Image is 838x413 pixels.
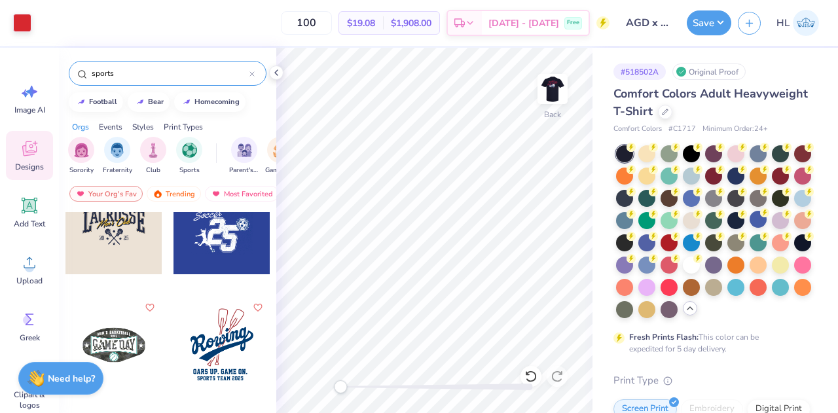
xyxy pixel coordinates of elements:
span: Comfort Colors [613,124,662,135]
div: Print Types [164,121,203,133]
div: Orgs [72,121,89,133]
span: Add Text [14,219,45,229]
span: Clipart & logos [8,389,51,410]
div: Events [99,121,122,133]
button: filter button [265,137,295,175]
div: Your Org's Fav [69,186,143,202]
div: filter for Parent's Weekend [229,137,259,175]
span: [DATE] - [DATE] [488,16,559,30]
button: filter button [103,137,132,175]
div: filter for Sorority [68,137,94,175]
img: Back [539,76,566,102]
button: Like [142,300,158,315]
span: HL [776,16,790,31]
div: bear [148,98,164,105]
button: Like [250,300,266,315]
div: homecoming [194,98,240,105]
div: Trending [147,186,201,202]
input: – – [281,11,332,35]
button: filter button [68,137,94,175]
div: filter for Fraternity [103,137,132,175]
img: Club Image [146,143,160,158]
div: filter for Game Day [265,137,295,175]
div: filter for Club [140,137,166,175]
span: Game Day [265,166,295,175]
button: football [69,92,123,112]
span: Image AI [14,105,45,115]
strong: Need help? [48,372,95,385]
img: Game Day Image [273,143,288,158]
span: Upload [16,276,43,286]
img: trend_line.gif [76,98,86,106]
button: filter button [229,137,259,175]
img: Sorority Image [74,143,89,158]
a: HL [771,10,825,36]
button: homecoming [174,92,246,112]
span: $1,908.00 [391,16,431,30]
div: This color can be expedited for 5 day delivery. [629,331,790,355]
span: Club [146,166,160,175]
input: Try "Alpha" [90,67,249,80]
button: Save [687,10,731,35]
span: Sports [179,166,200,175]
div: Accessibility label [334,380,347,393]
img: most_fav.gif [75,189,86,198]
strong: Fresh Prints Flash: [629,332,699,342]
img: Hannah Lake [793,10,819,36]
div: # 518502A [613,63,666,80]
img: most_fav.gif [211,189,221,198]
div: Back [544,109,561,120]
div: Original Proof [672,63,746,80]
div: football [89,98,117,105]
span: $19.08 [347,16,375,30]
input: Untitled Design [616,10,680,36]
span: Greek [20,332,40,343]
span: Minimum Order: 24 + [702,124,768,135]
button: bear [128,92,170,112]
div: filter for Sports [176,137,202,175]
img: Sports Image [182,143,197,158]
span: # C1717 [668,124,696,135]
div: Styles [132,121,154,133]
div: Most Favorited [205,186,279,202]
img: trend_line.gif [135,98,145,106]
span: Free [567,18,579,27]
img: trend_line.gif [181,98,192,106]
span: Parent's Weekend [229,166,259,175]
span: Fraternity [103,166,132,175]
button: filter button [176,137,202,175]
button: filter button [140,137,166,175]
img: Parent's Weekend Image [237,143,252,158]
span: Sorority [69,166,94,175]
span: Comfort Colors Adult Heavyweight T-Shirt [613,86,808,119]
img: Fraternity Image [110,143,124,158]
span: Designs [15,162,44,172]
div: Print Type [613,373,812,388]
img: trending.gif [153,189,163,198]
